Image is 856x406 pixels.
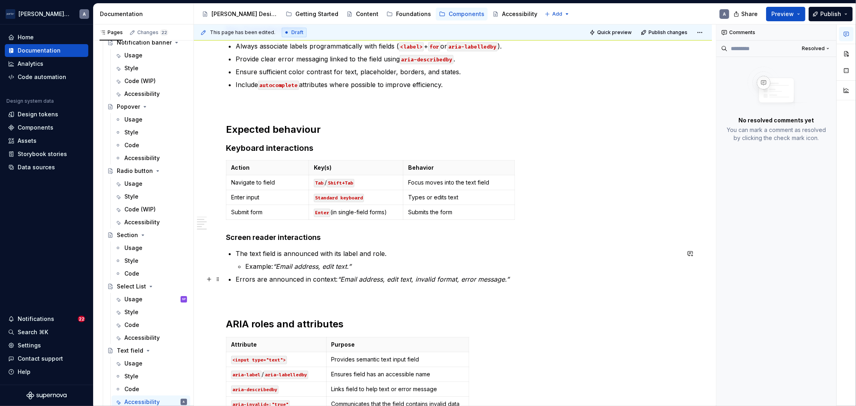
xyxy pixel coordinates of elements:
span: Share [741,10,758,18]
div: Analytics [18,60,43,68]
p: Submits the form [408,208,510,216]
div: [PERSON_NAME] Design [211,10,278,18]
em: “Email address, edit text.” [273,262,351,270]
p: Submit form [231,208,304,216]
h2: ARIA roles and attributes [226,318,680,331]
a: Code [112,267,190,280]
span: Preview [771,10,794,18]
a: Section [104,229,190,242]
div: Design tokens [18,110,58,118]
span: Publish changes [649,29,687,36]
a: Foundations [383,8,434,20]
div: Code (WIP) [124,77,156,85]
a: UsageSP [112,293,190,306]
div: Usage [124,51,142,59]
a: Storybook stories [5,148,88,160]
a: Style [112,62,190,75]
div: Code [124,141,139,149]
a: Notification banner [104,36,190,49]
a: Popover [104,100,190,113]
div: Code [124,270,139,278]
a: Usage [112,113,190,126]
a: Usage [112,242,190,254]
strong: Expected behaviour [226,124,321,135]
em: “Email address, edit text, invalid format, error message.” [338,275,509,283]
a: Accessibility [112,331,190,344]
div: Style [124,257,138,265]
div: Style [124,64,138,72]
p: Example: [245,262,680,271]
a: Accessibility [112,216,190,229]
a: Code [112,139,190,152]
p: / [231,370,321,378]
a: Assets [5,134,88,147]
div: Accessibility [124,218,160,226]
code: Shift+Tab [327,179,354,187]
span: Resolved [802,45,825,52]
div: Text field [117,347,143,355]
div: Accessibility [502,10,537,18]
div: Style [124,308,138,316]
a: Style [112,306,190,319]
span: Add [552,11,562,17]
a: Code [112,319,190,331]
code: aria-describedby [231,386,279,394]
div: A [183,398,185,406]
div: Usage [124,359,142,367]
p: / [314,179,399,187]
a: Code (WIP) [112,203,190,216]
span: 22 [160,29,168,36]
a: Usage [112,177,190,190]
div: Page tree [199,6,541,22]
div: Popover [117,103,140,111]
div: Style [124,193,138,201]
div: A [83,11,86,17]
a: Style [112,190,190,203]
h3: Keyboard interactions [226,142,680,154]
a: Style [112,126,190,139]
span: This page has been edited. [210,29,275,36]
p: Ensures field has an accessible name [331,370,464,378]
a: Settings [5,339,88,352]
button: [PERSON_NAME] AirlinesA [2,5,91,22]
div: Style [124,128,138,136]
svg: Supernova Logo [26,392,67,400]
div: Code [124,385,139,393]
a: Design tokens [5,108,88,121]
p: Focus moves into the text field [408,179,510,187]
div: [PERSON_NAME] Airlines [18,10,70,18]
strong: Screen reader interactions [226,233,321,242]
code: aria-labelledby [447,42,498,51]
div: Help [18,368,30,376]
a: Getting Started [283,8,342,20]
a: Accessibility [489,8,541,20]
a: Text field [104,344,190,357]
div: Documentation [100,10,190,18]
span: Publish [820,10,841,18]
code: Standard keyboard [314,194,364,202]
div: Accessibility [124,398,160,406]
div: Section [117,231,138,239]
div: Getting Started [295,10,338,18]
code: autocomplete [258,81,299,90]
a: Select List [104,280,190,293]
p: Include attributes where possible to improve efficiency. [236,80,680,89]
div: Contact support [18,355,63,363]
button: Share [730,7,763,21]
div: SP [182,295,186,303]
p: Behavior [408,164,510,172]
p: Always associate labels programmatically with fields ( + or ). [236,41,680,51]
div: Usage [124,244,142,252]
span: 22 [78,316,85,322]
div: Foundations [396,10,431,18]
div: Accessibility [124,154,160,162]
p: Key(s) [314,164,399,172]
code: aria-labelledby [264,371,308,379]
div: Usage [124,116,142,124]
p: Attribute [231,341,321,349]
p: Types or edits text [408,193,510,201]
span: Draft [291,29,303,36]
div: Data sources [18,163,55,171]
div: Usage [124,180,142,188]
